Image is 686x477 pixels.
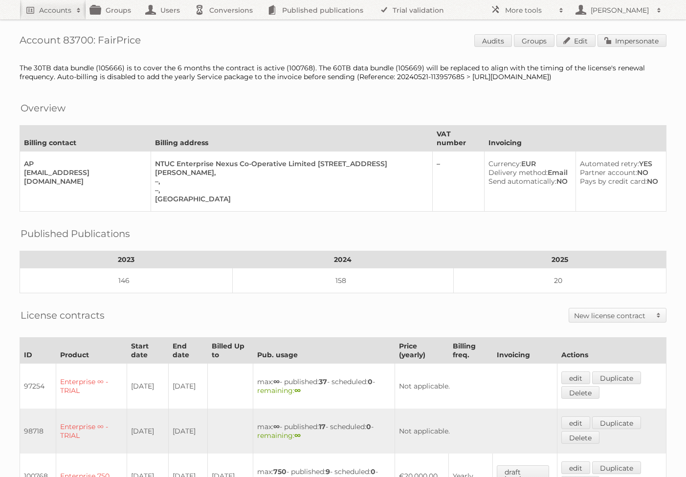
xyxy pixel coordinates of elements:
[432,152,484,212] td: –
[514,34,554,47] a: Groups
[592,371,641,384] a: Duplicate
[488,168,548,177] span: Delivery method:
[253,338,395,364] th: Pub. usage
[319,377,327,386] strong: 37
[592,416,641,429] a: Duplicate
[232,268,453,293] td: 158
[395,409,557,454] td: Not applicable.
[39,5,71,15] h2: Accounts
[505,5,554,15] h2: More tools
[488,168,568,177] div: Email
[488,177,556,186] span: Send automatically:
[127,409,169,454] td: [DATE]
[561,431,599,444] a: Delete
[24,168,143,186] div: [EMAIL_ADDRESS][DOMAIN_NAME]
[371,467,376,476] strong: 0
[484,126,666,152] th: Invoicing
[169,364,208,409] td: [DATE]
[488,159,521,168] span: Currency:
[474,34,512,47] a: Audits
[580,168,658,177] div: NO
[294,431,301,440] strong: ∞
[155,195,424,203] div: [GEOGRAPHIC_DATA]
[20,268,233,293] td: 146
[574,311,651,321] h2: New license contract
[651,308,666,322] span: Toggle
[20,34,666,49] h1: Account 83700: FairPrice
[20,126,151,152] th: Billing contact
[493,338,557,364] th: Invoicing
[597,34,666,47] a: Impersonate
[169,338,208,364] th: End date
[319,422,326,431] strong: 17
[432,126,484,152] th: VAT number
[21,226,130,241] h2: Published Publications
[20,338,56,364] th: ID
[232,251,453,268] th: 2024
[561,416,590,429] a: edit
[20,251,233,268] th: 2023
[273,377,280,386] strong: ∞
[395,364,557,409] td: Not applicable.
[253,409,395,454] td: max: - published: - scheduled: -
[368,377,373,386] strong: 0
[326,467,330,476] strong: 9
[20,409,56,454] td: 98718
[580,177,658,186] div: NO
[20,364,56,409] td: 97254
[556,34,596,47] a: Edit
[580,159,658,168] div: YES
[366,422,371,431] strong: 0
[395,338,448,364] th: Price (yearly)
[253,364,395,409] td: max: - published: - scheduled: -
[561,386,599,399] a: Delete
[580,168,637,177] span: Partner account:
[56,409,127,454] td: Enterprise ∞ - TRIAL
[273,422,280,431] strong: ∞
[21,101,66,115] h2: Overview
[155,159,424,177] div: NTUC Enterprise Nexus Co-Operative Limited [STREET_ADDRESS][PERSON_NAME],
[454,268,666,293] td: 20
[588,5,652,15] h2: [PERSON_NAME]
[169,409,208,454] td: [DATE]
[257,431,301,440] span: remaining:
[454,251,666,268] th: 2025
[257,386,301,395] span: remaining:
[56,338,127,364] th: Product
[151,126,432,152] th: Billing address
[488,159,568,168] div: EUR
[208,338,253,364] th: Billed Up to
[580,177,647,186] span: Pays by credit card:
[592,461,641,474] a: Duplicate
[21,308,105,323] h2: License contracts
[155,177,424,186] div: –,
[294,386,301,395] strong: ∞
[155,186,424,195] div: –,
[569,308,666,322] a: New license contract
[488,177,568,186] div: NO
[580,159,639,168] span: Automated retry:
[20,64,666,81] div: The 30TB data bundle (105666) is to cover the 6 months the contract is active (100768). The 60TB ...
[561,461,590,474] a: edit
[557,338,666,364] th: Actions
[56,364,127,409] td: Enterprise ∞ - TRIAL
[561,371,590,384] a: edit
[127,364,169,409] td: [DATE]
[273,467,287,476] strong: 750
[127,338,169,364] th: Start date
[448,338,493,364] th: Billing freq.
[24,159,143,168] div: AP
